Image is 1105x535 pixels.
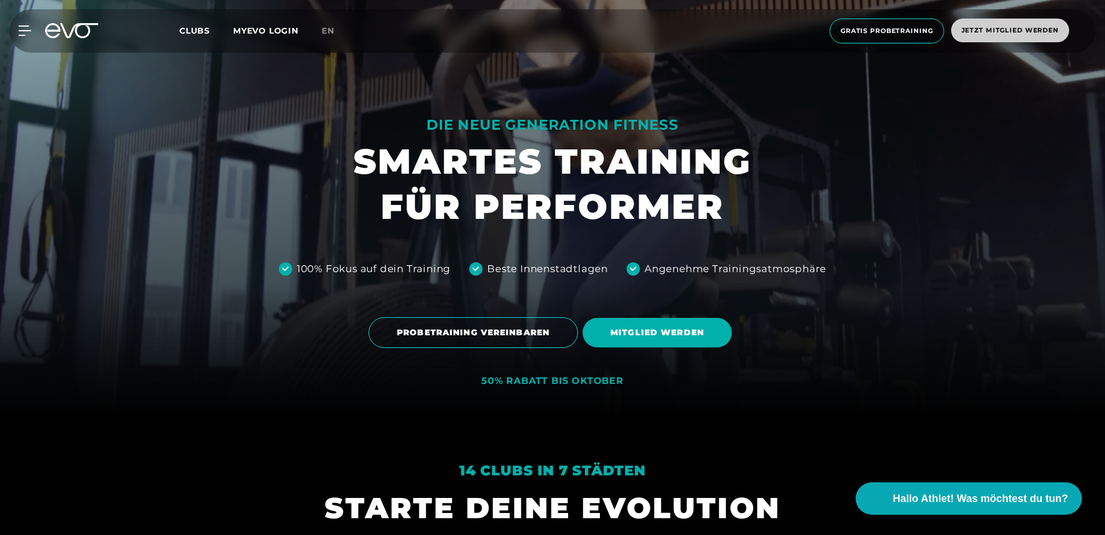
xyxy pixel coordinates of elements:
[325,489,780,527] h1: STARTE DEINE EVOLUTION
[297,262,451,277] div: 100% Fokus auf dein Training
[233,25,299,36] a: MYEVO LOGIN
[487,262,608,277] div: Beste Innenstadtlagen
[322,24,348,38] a: en
[841,26,933,36] span: Gratis Probetraining
[369,309,583,357] a: PROBETRAINING VEREINBAREN
[353,116,752,134] div: DIE NEUE GENERATION FITNESS
[610,327,704,339] span: MITGLIED WERDEN
[179,25,233,36] a: Clubs
[179,25,210,36] span: Clubs
[322,25,334,36] span: en
[481,375,624,387] div: 50% RABATT BIS OKTOBER
[826,19,948,43] a: Gratis Probetraining
[353,139,752,229] h1: SMARTES TRAINING FÜR PERFORMER
[856,482,1082,515] button: Hallo Athlet! Was möchtest du tun?
[962,25,1059,35] span: Jetzt Mitglied werden
[583,309,736,356] a: MITGLIED WERDEN
[948,19,1073,43] a: Jetzt Mitglied werden
[459,462,646,479] em: 14 Clubs in 7 Städten
[644,262,826,277] div: Angenehme Trainingsatmosphäre
[397,327,550,339] span: PROBETRAINING VEREINBAREN
[893,491,1068,507] span: Hallo Athlet! Was möchtest du tun?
